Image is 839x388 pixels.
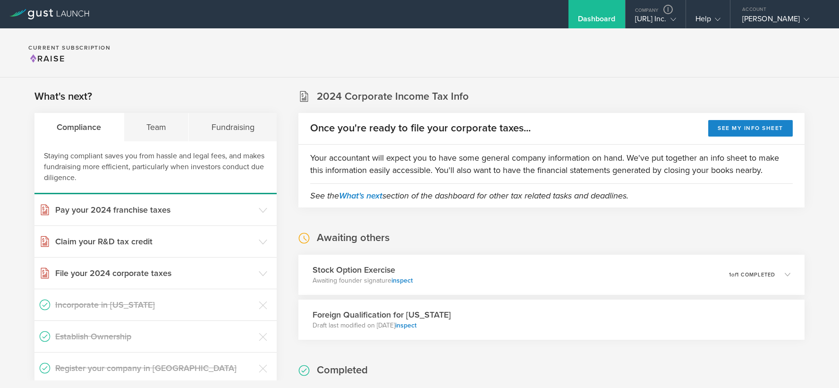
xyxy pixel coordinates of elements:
em: See the section of the dashboard for other tax related tasks and deadlines. [310,190,628,201]
span: Raise [28,53,65,64]
h2: Completed [317,363,368,377]
button: See my info sheet [708,120,793,137]
div: Help [695,14,720,28]
h2: Current Subscription [28,45,110,51]
a: What's next [339,190,382,201]
div: [URL] Inc. [635,14,676,28]
div: Staying compliant saves you from hassle and legal fees, and makes fundraising more efficient, par... [34,141,277,194]
h3: Claim your R&D tax credit [55,235,254,248]
div: Compliance [34,113,124,141]
h3: Incorporate in [US_STATE] [55,299,254,311]
h3: Foreign Qualification for [US_STATE] [313,309,451,321]
h2: 2024 Corporate Income Tax Info [317,90,469,103]
h3: File your 2024 corporate taxes [55,267,254,279]
h2: Awaiting others [317,231,390,245]
div: Fundraising [189,113,277,141]
p: Awaiting founder signature [313,276,413,285]
p: Your accountant will expect you to have some general company information on hand. We've put toget... [310,152,793,176]
h3: Stock Option Exercise [313,264,413,276]
p: 1 1 completed [729,272,775,277]
p: Draft last modified on [DATE] [313,321,451,330]
div: Dashboard [578,14,616,28]
em: of [731,272,737,278]
h3: Establish Ownership [55,330,254,343]
div: [PERSON_NAME] [742,14,822,28]
h2: Once you're ready to file your corporate taxes... [310,121,531,135]
a: inspect [391,276,413,285]
h3: Register your company in [GEOGRAPHIC_DATA] [55,362,254,374]
div: Team [124,113,189,141]
a: inspect [395,321,416,329]
h3: Pay your 2024 franchise taxes [55,204,254,216]
h2: What's next? [34,90,92,103]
